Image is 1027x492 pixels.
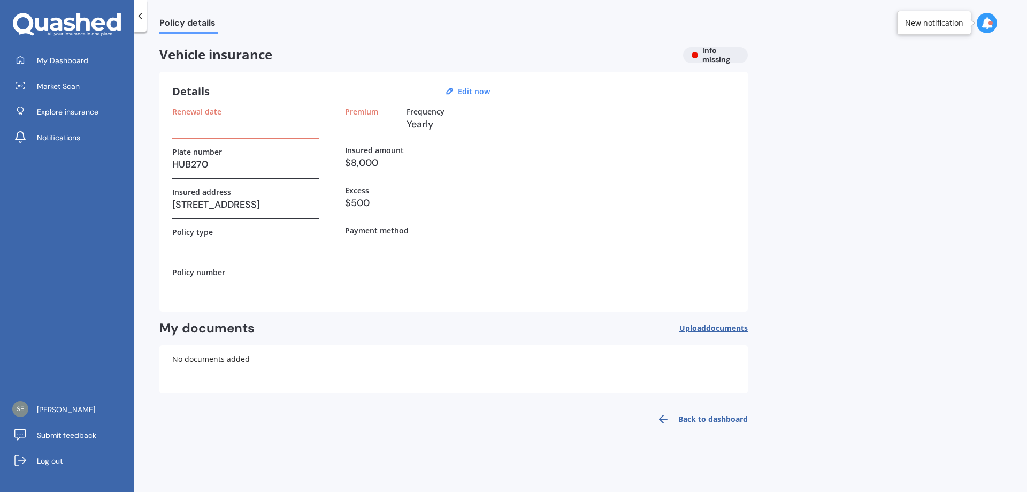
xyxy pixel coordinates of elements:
[455,87,493,96] button: Edit now
[159,47,675,63] span: Vehicle insurance
[8,399,134,420] a: [PERSON_NAME]
[159,18,218,32] span: Policy details
[345,226,409,235] label: Payment method
[37,81,80,92] span: Market Scan
[8,425,134,446] a: Submit feedback
[172,156,319,172] h3: HUB270
[8,127,134,148] a: Notifications
[650,406,748,432] a: Back to dashboard
[345,195,492,211] h3: $500
[8,450,134,472] a: Log out
[8,101,134,123] a: Explore insurance
[37,430,96,441] span: Submit feedback
[679,320,748,337] button: Uploaddocuments
[8,75,134,97] a: Market Scan
[407,116,492,132] h3: Yearly
[458,86,490,96] u: Edit now
[407,107,444,116] label: Frequency
[172,85,210,99] h3: Details
[172,268,225,277] label: Policy number
[345,186,369,195] label: Excess
[159,320,255,337] h2: My documents
[37,456,63,466] span: Log out
[706,323,748,333] span: documents
[172,107,221,116] label: Renewal date
[172,147,222,156] label: Plate number
[159,345,748,393] div: No documents added
[37,132,80,143] span: Notifications
[12,401,28,417] img: b7d6d8fb7e1c619005a31c9a6b8c95a3
[37,107,98,117] span: Explore insurance
[172,187,231,196] label: Insured address
[37,404,95,415] span: [PERSON_NAME]
[172,228,213,237] label: Policy type
[172,196,319,213] h3: [STREET_ADDRESS]
[345,155,492,171] h3: $8,000
[37,55,88,66] span: My Dashboard
[8,50,134,71] a: My Dashboard
[679,324,748,332] span: Upload
[905,18,963,28] div: New notification
[345,107,378,116] label: Premium
[345,146,404,155] label: Insured amount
